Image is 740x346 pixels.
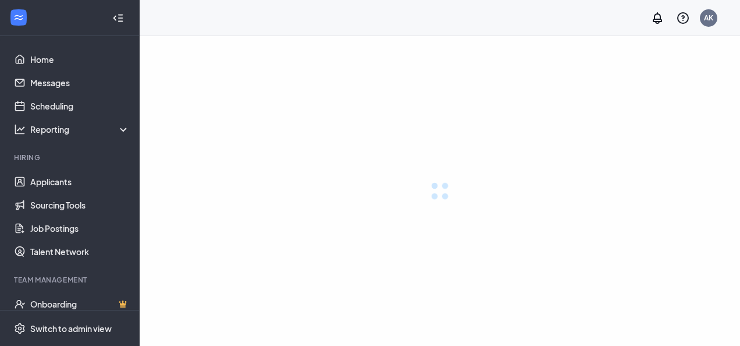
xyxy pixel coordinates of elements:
[14,323,26,334] svg: Settings
[14,123,26,135] svg: Analysis
[676,11,690,25] svg: QuestionInfo
[30,71,130,94] a: Messages
[30,48,130,71] a: Home
[30,94,130,118] a: Scheduling
[30,193,130,217] a: Sourcing Tools
[30,123,130,135] div: Reporting
[650,11,664,25] svg: Notifications
[30,240,130,263] a: Talent Network
[30,323,112,334] div: Switch to admin view
[14,275,127,285] div: Team Management
[704,13,713,23] div: AK
[13,12,24,23] svg: WorkstreamLogo
[30,217,130,240] a: Job Postings
[14,153,127,163] div: Hiring
[30,292,130,316] a: OnboardingCrown
[30,170,130,193] a: Applicants
[112,12,124,24] svg: Collapse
